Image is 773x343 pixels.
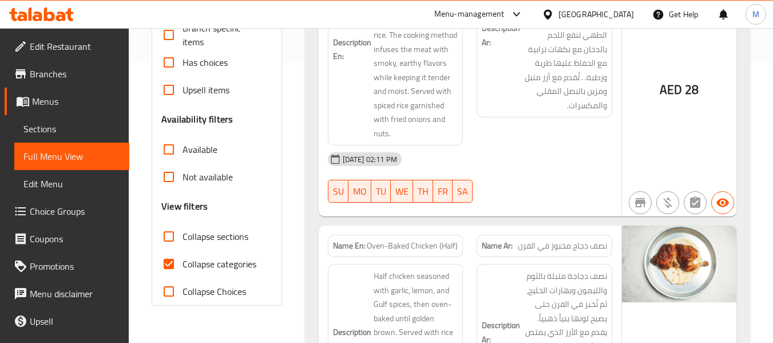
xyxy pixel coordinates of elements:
[5,253,129,280] a: Promotions
[30,67,120,81] span: Branches
[333,240,366,252] strong: Name En:
[482,21,520,49] strong: Description Ar:
[183,21,263,49] span: Branch specific items
[413,180,433,203] button: TH
[438,183,448,200] span: FR
[656,191,679,214] button: Purchased item
[23,149,120,163] span: Full Menu View
[376,183,386,200] span: TU
[629,191,652,214] button: Not branch specific item
[333,36,371,64] strong: Description En:
[367,240,458,252] span: Oven-Baked Chicken (Half)
[30,40,120,53] span: Edit Restaurant
[30,287,120,301] span: Menu disclaimer
[5,88,129,115] a: Menus
[752,8,759,21] span: M
[711,191,734,214] button: Available
[338,154,402,165] span: [DATE] 02:11 PM
[32,94,120,108] span: Menus
[328,180,348,203] button: SU
[183,83,229,97] span: Upsell items
[23,122,120,136] span: Sections
[30,314,120,328] span: Upsell
[622,226,736,302] img: OvenBaked_Chicken_Half638950907450643668.jpg
[30,232,120,246] span: Coupons
[5,225,129,253] a: Coupons
[5,198,129,225] a: Choice Groups
[161,113,233,126] h3: Availability filters
[457,183,468,200] span: SA
[558,8,634,21] div: [GEOGRAPHIC_DATA]
[395,183,409,200] span: WE
[183,143,217,156] span: Available
[183,257,256,271] span: Collapse categories
[183,285,246,298] span: Collapse Choices
[434,7,505,21] div: Menu-management
[418,183,429,200] span: TH
[684,191,707,214] button: Not has choices
[5,307,129,335] a: Upsell
[433,180,453,203] button: FR
[183,230,248,243] span: Collapse sections
[518,240,607,252] span: نصف دجاج مخبوز في الفرن
[353,183,367,200] span: MO
[333,183,344,200] span: SU
[5,280,129,307] a: Menu disclaimer
[348,180,371,203] button: MO
[660,78,682,101] span: AED
[371,180,391,203] button: TU
[30,204,120,218] span: Choice Groups
[23,177,120,191] span: Edit Menu
[391,180,413,203] button: WE
[5,60,129,88] a: Branches
[482,240,513,252] strong: Name Ar:
[5,33,129,60] a: Edit Restaurant
[14,115,129,143] a: Sections
[453,180,473,203] button: SA
[685,78,699,101] span: 28
[183,170,233,184] span: Not available
[14,170,129,198] a: Edit Menu
[30,259,120,273] span: Promotions
[161,200,208,213] h3: View filters
[14,143,129,170] a: Full Menu View
[183,56,228,69] span: Has choices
